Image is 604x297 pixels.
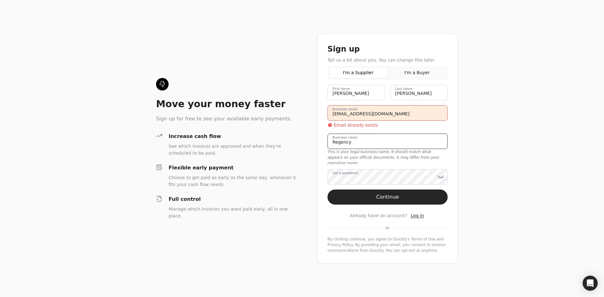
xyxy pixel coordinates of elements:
[327,44,448,54] div: Sign up
[169,133,297,140] div: Increase cash flow
[334,122,378,129] p: Email already exists
[388,67,446,78] button: I'm a Buyer
[329,67,388,78] button: I'm a Supplier
[327,236,448,253] div: By clicking continue, you agree to Quickly's and . By providing your email, you consent to receiv...
[169,174,297,188] div: Choose to get paid as early as the same day, whenever it fits your cash flow needs.
[395,86,412,91] label: Last name
[327,190,448,205] button: Continue
[410,212,425,220] button: Log in
[156,115,297,123] div: Sign up for free to see your available early payments.
[333,86,350,91] label: First name
[169,195,297,203] div: Full control
[411,213,424,218] span: Log in
[156,98,297,110] div: Move your money faster
[327,243,353,247] a: privacy-policy
[169,143,297,157] div: See which invoices are approved and when they're scheduled to be paid.
[327,57,448,63] div: Tell us a bit about you. You can change this later.
[411,237,435,241] a: terms-of-service
[333,170,358,175] label: Set a password
[169,206,297,219] div: Manage which invoices you want paid early, all in one place.
[411,212,424,219] a: Log in
[169,164,297,172] div: Flexible early payment
[333,135,357,140] label: Business name
[583,276,598,291] div: Open Intercom Messenger
[333,107,357,112] label: Business email
[385,225,390,231] span: or
[350,212,407,219] span: Already have an account?
[327,149,448,164] div: This is your legal business name, it should match what appears on your official documents. It may...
